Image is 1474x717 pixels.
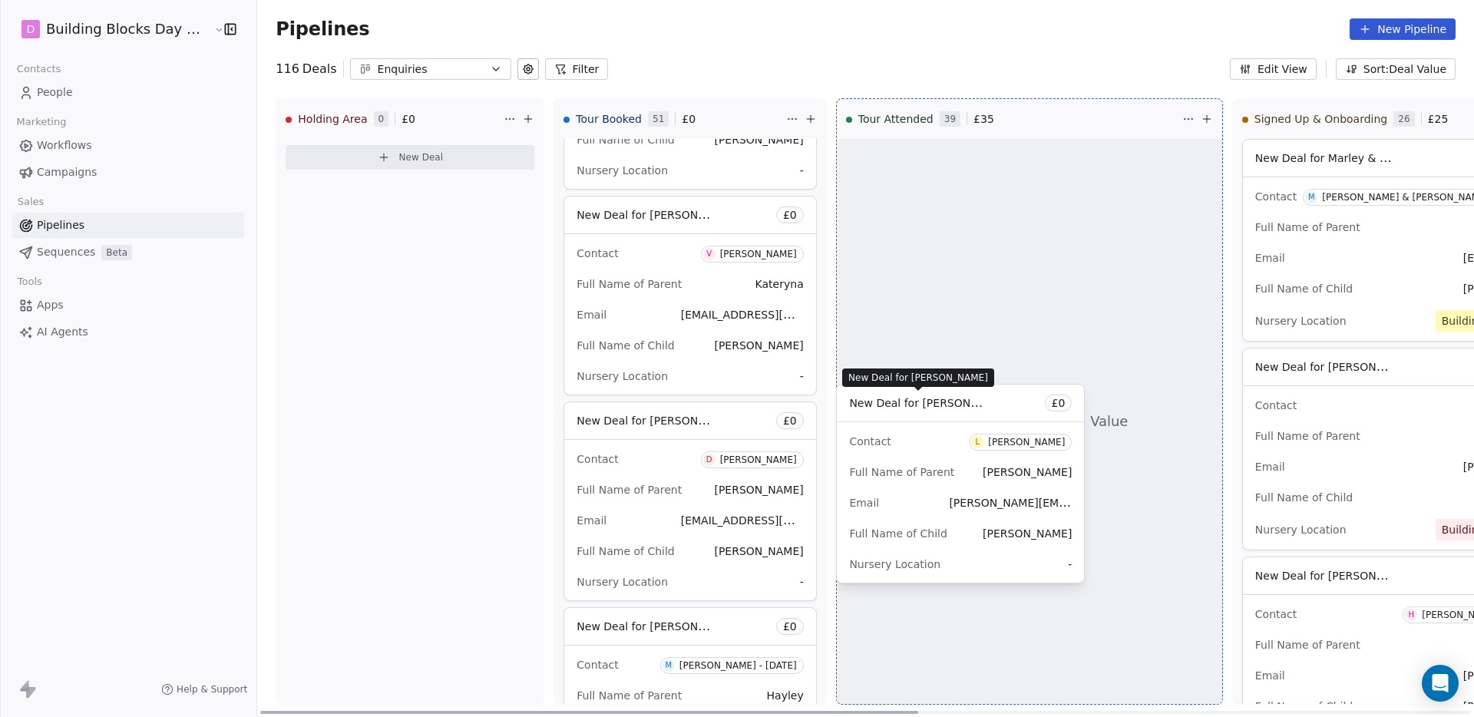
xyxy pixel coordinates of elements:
span: Help & Support [177,683,247,696]
span: [PERSON_NAME] [714,545,803,557]
span: [PERSON_NAME] [714,134,803,146]
div: [PERSON_NAME] [720,454,797,465]
span: New Deal for [PERSON_NAME] [849,395,1011,410]
div: [PERSON_NAME] [988,437,1065,448]
span: £ 0 [783,619,797,634]
a: AI Agents [12,319,244,345]
span: Building Blocks Day Nurseries [46,19,210,39]
span: £ 35 [973,111,994,127]
span: - [1068,557,1072,572]
span: Full Name of Parent [1255,221,1360,233]
span: Nursery Location [1255,315,1347,327]
span: £ 0 [402,111,415,127]
a: People [12,80,244,105]
div: 116 [276,60,336,78]
a: Workflows [12,133,244,158]
span: Tour Attended [858,111,934,127]
span: Email [849,497,879,509]
div: H [1408,609,1414,621]
span: New Deal [399,151,444,164]
span: [EMAIL_ADDRESS][DOMAIN_NAME] [681,307,869,322]
span: - [800,574,804,590]
span: New Deal for [PERSON_NAME] - [DATE] [577,619,786,633]
span: D [27,21,35,37]
span: Nursery Location [1255,524,1347,536]
span: [PERSON_NAME] [714,339,803,352]
span: £ 0 [783,413,797,428]
div: Tour Attended39£35 [846,99,1179,139]
div: Open Intercom Messenger [1422,665,1459,702]
div: M [665,659,672,672]
span: New Deal for [PERSON_NAME] [577,207,739,222]
button: Edit View [1230,58,1317,80]
a: Pipelines [12,213,244,238]
div: [PERSON_NAME] [720,249,797,259]
span: Nursery Location [577,370,668,382]
span: Nursery Location [577,576,668,588]
div: Tour Booked51£0 [563,99,782,139]
button: Sort: Deal Value [1336,58,1456,80]
button: Filter [545,58,609,80]
span: Nursery Location [849,558,940,570]
a: Apps [12,292,244,318]
div: V [706,248,712,260]
span: Full Name of Child [1255,491,1353,504]
span: Workflows [37,137,92,154]
span: Contacts [10,58,68,81]
div: New Deal for [PERSON_NAME]£0ContactL[PERSON_NAME]Full Name of Parent[PERSON_NAME]Email[PERSON_NAM... [836,384,1085,583]
span: Campaigns [37,164,97,180]
span: People [37,84,73,101]
span: Contact [577,659,618,671]
span: [PERSON_NAME][EMAIL_ADDRESS][DOMAIN_NAME] [949,495,1226,510]
span: Email [577,309,606,321]
span: Deals [302,60,337,78]
div: New Deal for [PERSON_NAME]£0ContactV[PERSON_NAME]Full Name of ParentKaterynaEmail[EMAIL_ADDRESS][... [563,196,816,395]
span: Kateryna [755,278,804,290]
span: Full Name of Child [577,545,674,557]
span: 26 [1393,111,1414,127]
span: 0 [374,111,389,127]
span: Beta [101,245,132,260]
span: Full Name of Child [1255,700,1353,712]
span: £ 25 [1428,111,1449,127]
span: Contact [1255,608,1297,620]
span: Full Name of Child [1255,283,1353,295]
span: 39 [940,111,960,127]
button: DBuilding Blocks Day Nurseries [18,16,203,42]
span: New Deal for [PERSON_NAME] [848,372,988,384]
button: New Pipeline [1350,18,1456,40]
span: £ 0 [1052,395,1066,411]
span: Apps [37,297,64,313]
a: Campaigns [12,160,244,185]
span: Full Name of Parent [577,484,682,496]
div: L [976,436,980,448]
a: Help & Support [161,683,247,696]
span: - [800,368,804,384]
span: Contact [1255,399,1297,411]
span: Marketing [10,111,73,134]
span: Full Name of Child [577,134,674,146]
div: [PERSON_NAME] - [DATE] [679,660,797,671]
div: Holding Area0£0 [286,99,501,139]
span: Email [1255,669,1285,682]
div: Enquiries [378,61,484,78]
span: Full Name of Parent [577,278,682,290]
span: New Deal for [PERSON_NAME] [577,413,739,428]
span: Contact [1255,190,1297,203]
span: Contact [577,453,618,465]
span: Contact [849,435,891,448]
span: Pipelines [276,18,369,40]
span: Contact [577,247,618,259]
span: AI Agents [37,324,88,340]
span: Tools [11,270,48,293]
div: New Deal for [PERSON_NAME]£0ContactD[PERSON_NAME]Full Name of Parent[PERSON_NAME]Email[EMAIL_ADDR... [563,401,816,601]
span: New Deal for [PERSON_NAME] [1255,359,1417,374]
span: Full Name of Child [849,527,947,540]
span: Pipelines [37,217,84,233]
span: Signed Up & Onboarding [1254,111,1387,127]
span: Full Name of Parent [1255,430,1360,442]
div: D [706,454,712,466]
span: - [800,163,804,178]
a: SequencesBeta [12,240,244,265]
span: [EMAIL_ADDRESS][DOMAIN_NAME] [681,513,869,527]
